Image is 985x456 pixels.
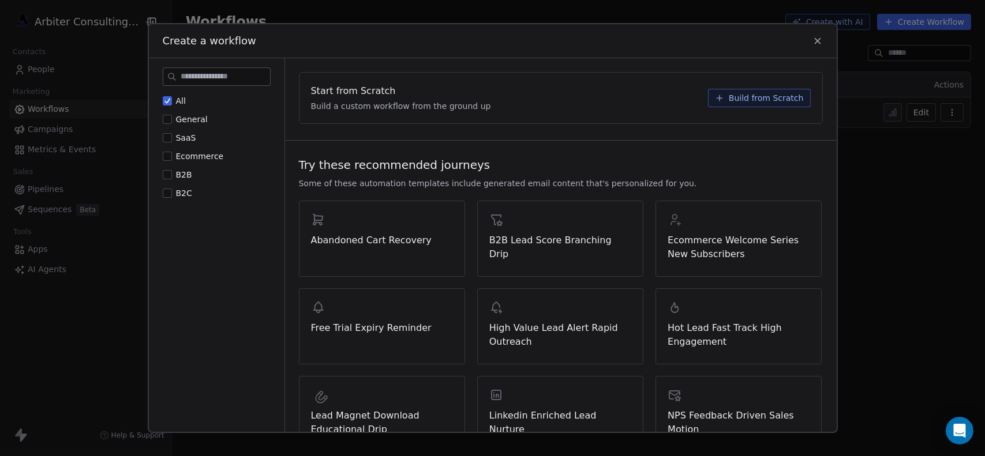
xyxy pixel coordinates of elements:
[311,84,396,98] span: Start from Scratch
[163,169,172,180] button: B2B
[176,170,192,179] span: B2B
[489,321,631,349] span: High Value Lead Alert Rapid Outreach
[729,92,804,104] span: Build from Scratch
[489,409,631,436] span: Linkedin Enriched Lead Nurture
[311,321,453,335] span: Free Trial Expiry Reminder
[708,89,811,107] button: Build from Scratch
[163,187,172,199] button: B2C
[176,115,208,124] span: General
[946,417,973,444] div: Open Intercom Messenger
[163,95,172,107] button: All
[163,132,172,144] button: SaaS
[163,33,256,48] span: Create a workflow
[163,150,172,162] button: Ecommerce
[311,100,491,112] span: Build a custom workflow from the ground up
[299,157,490,173] span: Try these recommended journeys
[668,321,810,349] span: Hot Lead Fast Track High Engagement
[489,233,631,261] span: B2B Lead Score Branching Drip
[668,409,810,436] span: NPS Feedback Driven Sales Motion
[299,178,697,189] span: Some of these automation templates include generated email content that's personalized for you.
[311,233,453,247] span: Abandoned Cart Recovery
[311,409,453,436] span: Lead Magnet Download Educational Drip
[176,133,196,142] span: SaaS
[176,96,186,105] span: All
[176,152,224,161] span: Ecommerce
[163,114,172,125] button: General
[668,233,810,261] span: Ecommerce Welcome Series New Subscribers
[176,189,192,198] span: B2C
